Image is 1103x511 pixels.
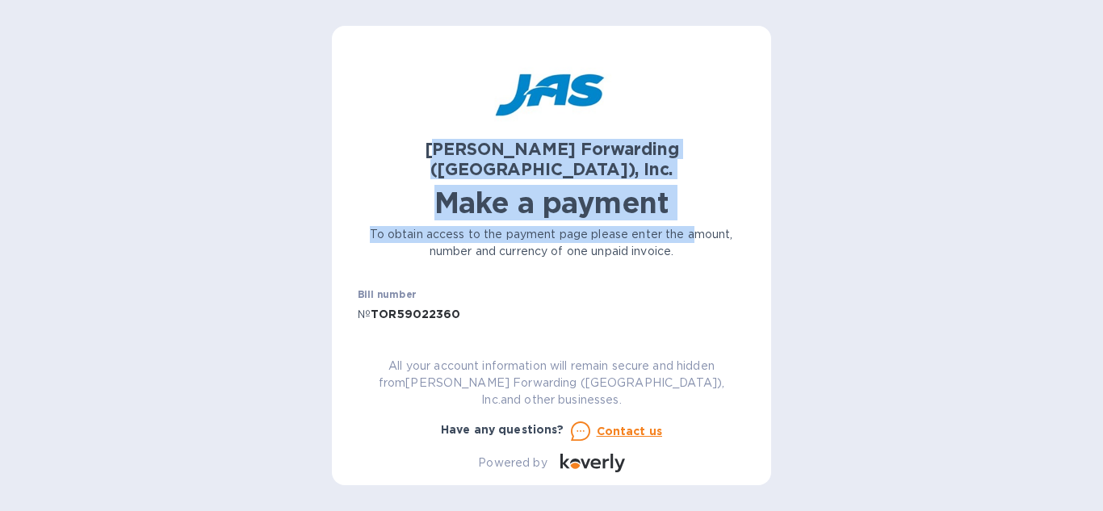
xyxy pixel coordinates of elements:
[441,423,564,436] b: Have any questions?
[425,139,679,179] b: [PERSON_NAME] Forwarding ([GEOGRAPHIC_DATA]), Inc.
[358,186,745,220] h1: Make a payment
[597,425,663,438] u: Contact us
[358,358,745,408] p: All your account information will remain secure and hidden from [PERSON_NAME] Forwarding ([GEOGRA...
[358,226,745,260] p: To obtain access to the payment page please enter the amount, number and currency of one unpaid i...
[478,454,547,471] p: Powered by
[358,306,371,323] p: №
[358,291,416,300] label: Bill number
[371,302,745,326] input: Enter bill number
